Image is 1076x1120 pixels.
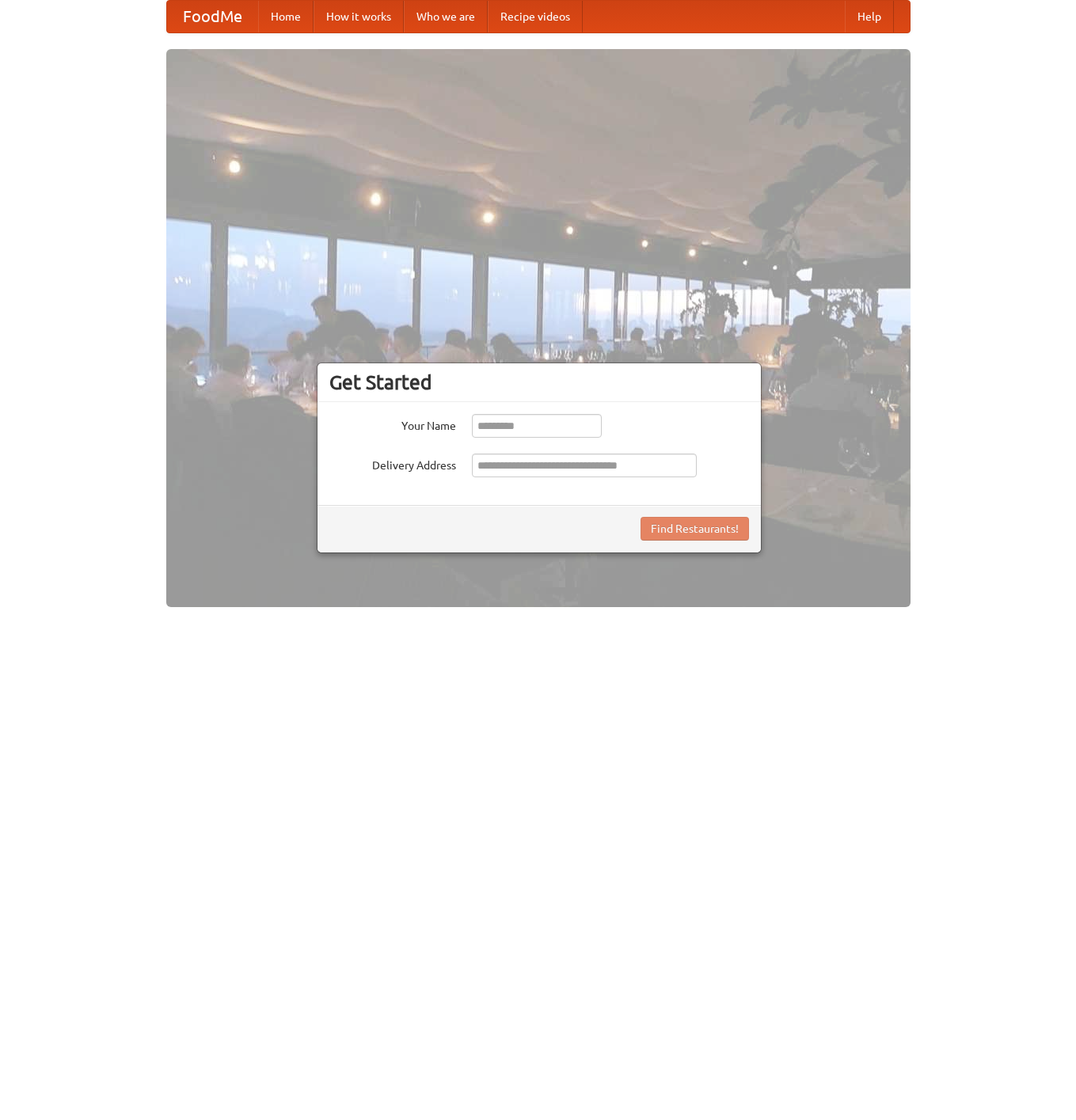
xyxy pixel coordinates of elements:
[329,414,456,434] label: Your Name
[641,517,749,541] button: Find Restaurants!
[404,1,488,32] a: Who we are
[167,1,258,32] a: FoodMe
[314,1,404,32] a: How it works
[258,1,314,32] a: Home
[488,1,583,32] a: Recipe videos
[329,454,456,473] label: Delivery Address
[845,1,894,32] a: Help
[329,370,749,394] h3: Get Started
